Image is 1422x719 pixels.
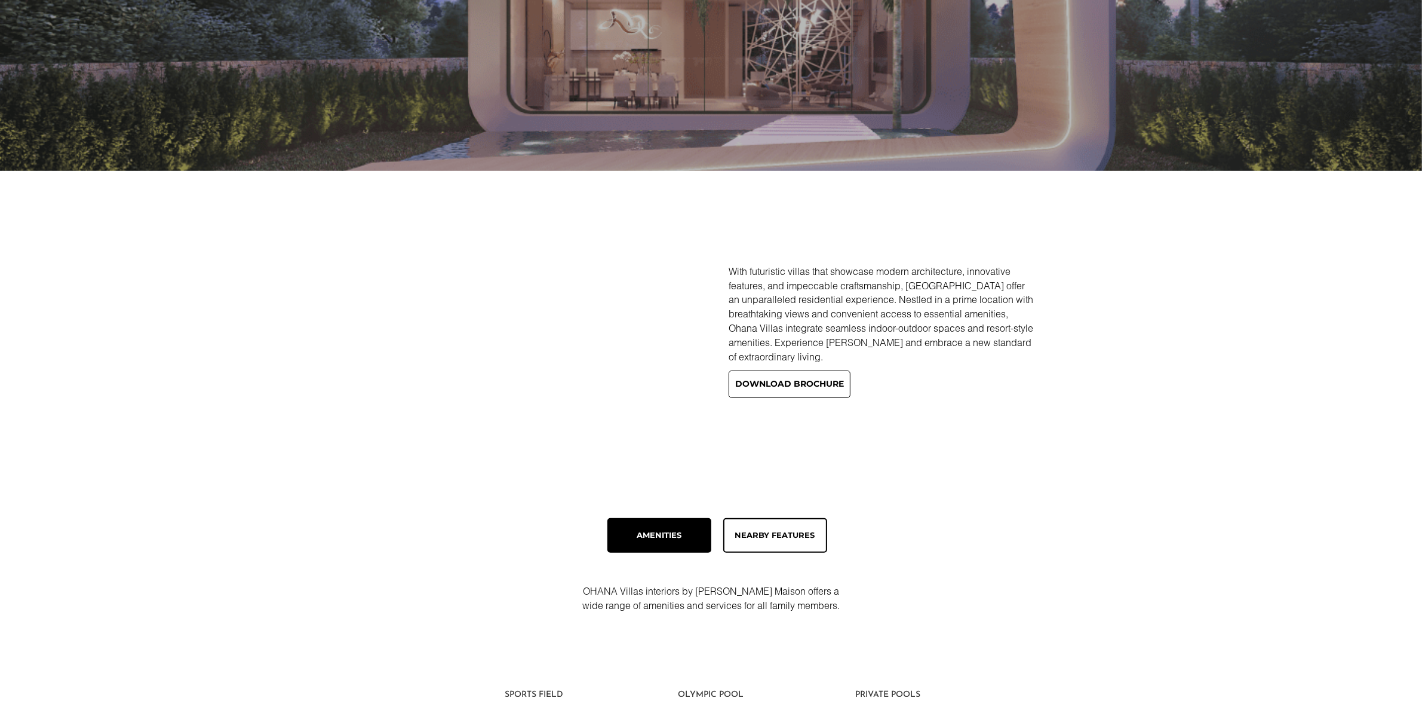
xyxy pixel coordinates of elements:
div: Amenities [618,528,701,543]
a: Download brochure [729,371,850,398]
span: Private Pools [856,690,921,699]
p: OHANA Villas interiors by [PERSON_NAME] Maison offers a wide range of amenities and services for ... [573,584,849,613]
p: With futuristic villas that showcase modern architecture, innovative features, and impeccable cra... [729,264,1033,364]
span: Olympic Pool [678,690,744,699]
div: Nearby Features [733,528,817,543]
span: Sports field [505,690,563,699]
